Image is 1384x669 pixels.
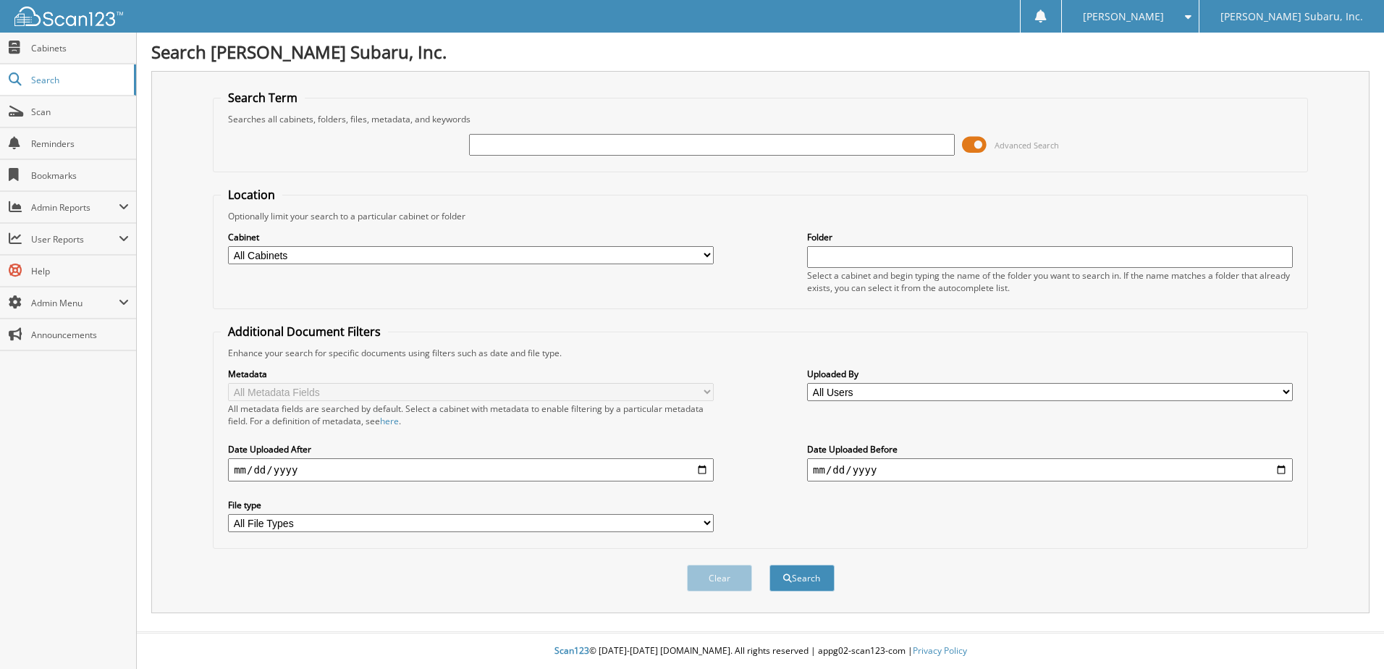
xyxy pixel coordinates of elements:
span: Reminders [31,138,129,150]
label: Uploaded By [807,368,1293,380]
div: © [DATE]-[DATE] [DOMAIN_NAME]. All rights reserved | appg02-scan123-com | [137,634,1384,669]
label: Metadata [228,368,714,380]
h1: Search [PERSON_NAME] Subaru, Inc. [151,40,1370,64]
div: Select a cabinet and begin typing the name of the folder you want to search in. If the name match... [807,269,1293,294]
input: start [228,458,714,481]
span: [PERSON_NAME] Subaru, Inc. [1220,12,1363,21]
button: Clear [687,565,752,592]
a: Privacy Policy [913,644,967,657]
span: Announcements [31,329,129,341]
label: File type [228,499,714,511]
span: User Reports [31,233,119,245]
label: Folder [807,231,1293,243]
label: Date Uploaded Before [807,443,1293,455]
span: Admin Reports [31,201,119,214]
span: Help [31,265,129,277]
legend: Additional Document Filters [221,324,388,340]
button: Search [769,565,835,592]
div: Enhance your search for specific documents using filters such as date and file type. [221,347,1300,359]
input: end [807,458,1293,481]
span: Scan [31,106,129,118]
span: [PERSON_NAME] [1083,12,1164,21]
legend: Search Term [221,90,305,106]
a: here [380,415,399,427]
img: scan123-logo-white.svg [14,7,123,26]
span: Bookmarks [31,169,129,182]
span: Search [31,74,127,86]
div: Optionally limit your search to a particular cabinet or folder [221,210,1300,222]
span: Advanced Search [995,140,1059,151]
div: All metadata fields are searched by default. Select a cabinet with metadata to enable filtering b... [228,403,714,427]
legend: Location [221,187,282,203]
label: Date Uploaded After [228,443,714,455]
span: Cabinets [31,42,129,54]
span: Admin Menu [31,297,119,309]
iframe: Chat Widget [1312,599,1384,669]
div: Searches all cabinets, folders, files, metadata, and keywords [221,113,1300,125]
span: Scan123 [554,644,589,657]
label: Cabinet [228,231,714,243]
